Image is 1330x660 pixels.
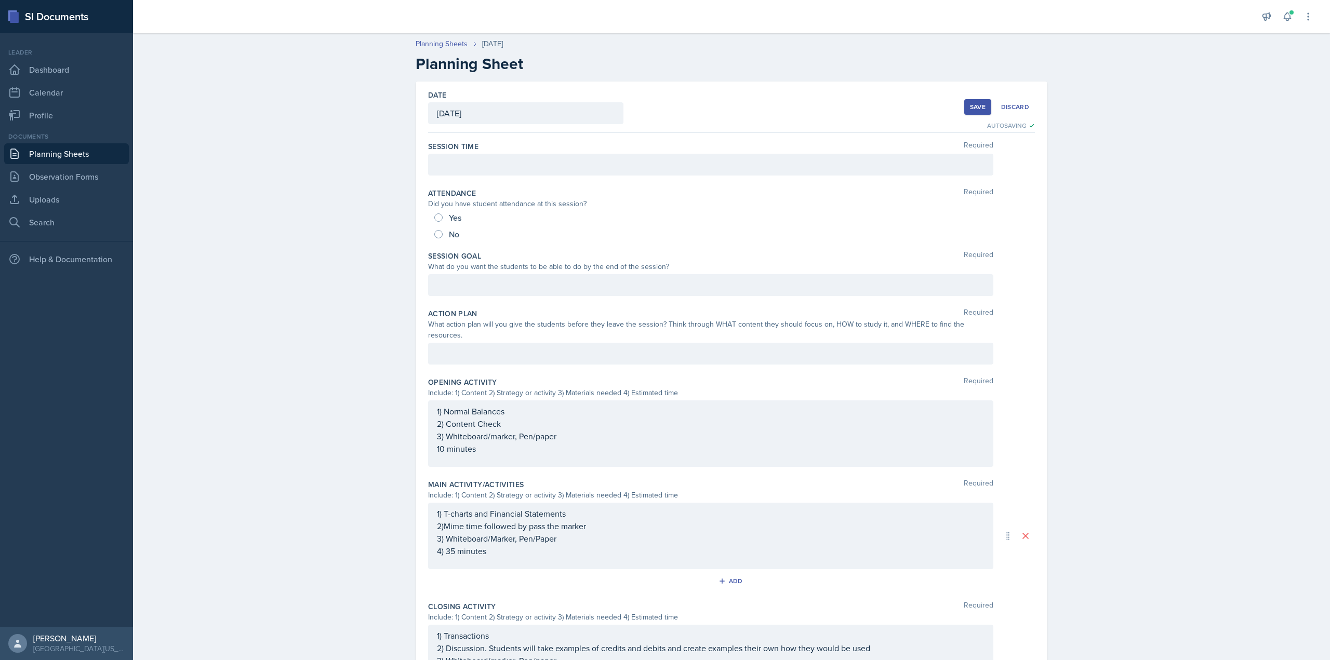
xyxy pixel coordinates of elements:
span: No [449,229,459,239]
p: 1) T-charts and Financial Statements [437,507,985,520]
label: Date [428,90,446,100]
div: Include: 1) Content 2) Strategy or activity 3) Materials needed 4) Estimated time [428,490,993,501]
div: [GEOGRAPHIC_DATA][US_STATE] in [GEOGRAPHIC_DATA] [33,643,125,654]
p: 3) Whiteboard/marker, Pen/paper [437,430,985,442]
a: Search [4,212,129,233]
span: Required [964,377,993,387]
span: Required [964,479,993,490]
a: Observation Forms [4,166,129,187]
a: Planning Sheets [4,143,129,164]
h2: Planning Sheet [416,55,1047,73]
div: Discard [1001,103,1029,111]
div: What action plan will you give the students before they leave the session? Think through WHAT con... [428,319,993,341]
div: Did you have student attendance at this session? [428,198,993,209]
span: Required [964,251,993,261]
div: Save [970,103,986,111]
label: Action Plan [428,308,477,319]
label: Closing Activity [428,601,496,612]
button: Save [964,99,991,115]
div: [DATE] [482,38,503,49]
div: [PERSON_NAME] [33,633,125,643]
a: Profile [4,105,129,126]
div: Documents [4,132,129,141]
p: 1) Transactions [437,629,985,642]
span: Required [964,141,993,152]
label: Opening Activity [428,377,497,387]
span: Yes [449,212,461,223]
p: 10 minutes [437,442,985,455]
p: 1) Normal Balances [437,405,985,417]
div: Add [721,577,743,585]
button: Discard [995,99,1035,115]
label: Main Activity/Activities [428,479,524,490]
button: Add [715,573,749,589]
div: Autosaving [987,121,1035,130]
a: Planning Sheets [416,38,468,49]
span: Required [964,308,993,319]
p: 2) Content Check [437,417,985,430]
p: 2) Discussion. Students will take examples of credits and debits and create examples their own ho... [437,642,985,654]
div: Leader [4,48,129,57]
div: Include: 1) Content 2) Strategy or activity 3) Materials needed 4) Estimated time [428,612,993,623]
label: Attendance [428,188,476,198]
div: Include: 1) Content 2) Strategy or activity 3) Materials needed 4) Estimated time [428,387,993,398]
p: 2)Mime time followed by pass the marker [437,520,985,532]
span: Required [964,601,993,612]
p: 3) Whiteboard/Marker, Pen/Paper [437,532,985,545]
label: Session Goal [428,251,481,261]
p: 4) 35 minutes [437,545,985,557]
a: Uploads [4,189,129,210]
a: Dashboard [4,59,129,80]
a: Calendar [4,82,129,103]
label: Session Time [428,141,478,152]
div: What do you want the students to be able to do by the end of the session? [428,261,993,272]
div: Help & Documentation [4,249,129,270]
span: Required [964,188,993,198]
